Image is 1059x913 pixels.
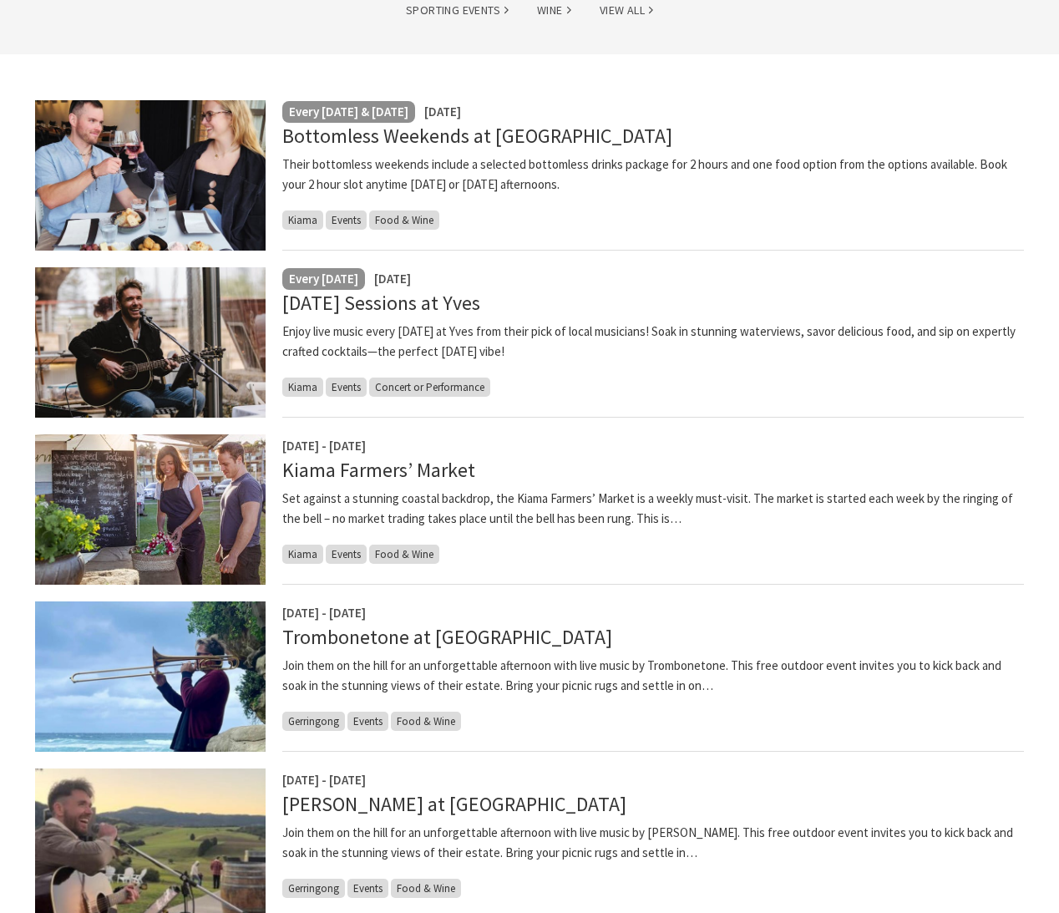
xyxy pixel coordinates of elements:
span: Events [326,210,367,230]
span: Kiama [282,545,323,564]
a: Kiama Farmers’ Market [282,457,475,483]
span: Events [326,545,367,564]
span: Events [347,879,388,898]
span: Food & Wine [369,210,439,230]
img: Couple dining with wine and grazing board laughing [35,100,266,251]
span: Events [326,378,367,397]
p: Every [DATE] & [DATE] [289,102,408,122]
span: [DATE] [374,271,411,287]
a: Trombonetone at [GEOGRAPHIC_DATA] [282,624,612,650]
span: [DATE] - [DATE] [282,605,366,621]
p: Join them on the hill for an unforgettable afternoon with live music by [PERSON_NAME]. This free ... [282,823,1024,863]
span: Food & Wine [391,712,461,731]
img: Trombonetone [35,601,266,752]
p: Every [DATE] [289,269,358,289]
a: [PERSON_NAME] at [GEOGRAPHIC_DATA] [282,791,626,817]
p: Join them on the hill for an unforgettable afternoon with live music by Trombonetone. This free o... [282,656,1024,696]
span: Kiama [282,378,323,397]
span: Gerringong [282,712,345,731]
span: Gerringong [282,879,345,898]
span: [DATE] - [DATE] [282,772,366,788]
span: [DATE] - [DATE] [282,438,366,454]
a: Sporting Events [406,1,509,20]
span: Events [347,712,388,731]
span: [DATE] [424,104,461,119]
span: Kiama [282,210,323,230]
a: Bottomless Weekends at [GEOGRAPHIC_DATA] [282,123,672,149]
img: James Burton [35,267,266,418]
p: Their bottomless weekends include a selected bottomless drinks package for 2 hours and one food o... [282,155,1024,195]
span: Food & Wine [369,545,439,564]
a: [DATE] Sessions at Yves [282,290,480,316]
a: View All [600,1,653,20]
p: Enjoy live music every [DATE] at Yves from their pick of local musicians! Soak in stunning waterv... [282,322,1024,362]
a: wine [537,1,571,20]
span: Concert or Performance [369,378,490,397]
p: Set against a stunning coastal backdrop, the Kiama Farmers’ Market is a weekly must-visit. The ma... [282,489,1024,529]
span: Food & Wine [391,879,461,898]
img: Kiama-Farmers-Market-Credit-DNSW [35,434,266,585]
